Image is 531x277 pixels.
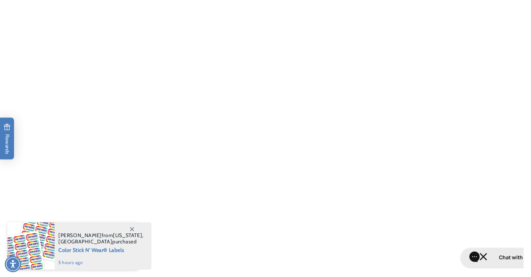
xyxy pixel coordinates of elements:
button: Gorgias live chat [4,3,82,22]
span: from , purchased [58,232,144,245]
span: Color Stick N' Wear® Labels [58,245,144,254]
h2: Chat with us [42,8,73,16]
span: [GEOGRAPHIC_DATA] [58,238,112,245]
iframe: Gorgias live chat messenger [457,245,524,270]
span: 5 hours ago [58,259,144,266]
span: Rewards [4,124,11,154]
div: Accessibility Menu [5,256,21,272]
span: [PERSON_NAME] [58,232,102,239]
span: [US_STATE] [113,232,142,239]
